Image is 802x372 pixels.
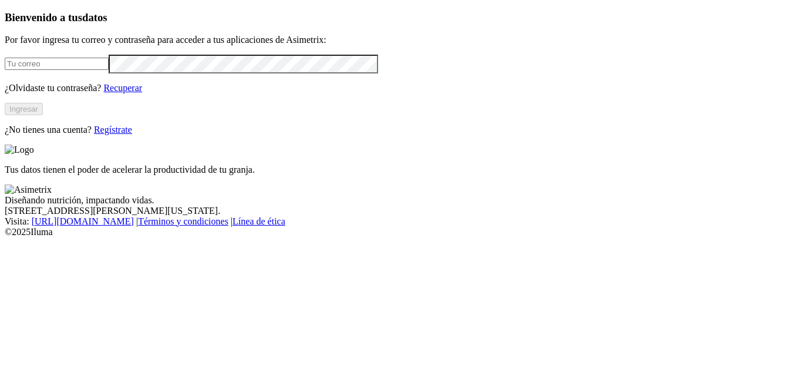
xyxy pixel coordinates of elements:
[5,58,109,70] input: Tu correo
[103,83,142,93] a: Recuperar
[5,11,797,24] h3: Bienvenido a tus
[5,125,797,135] p: ¿No tienes una cuenta?
[5,216,797,227] div: Visita : | |
[32,216,134,226] a: [URL][DOMAIN_NAME]
[82,11,107,24] span: datos
[5,165,797,175] p: Tus datos tienen el poder de acelerar la productividad de tu granja.
[5,195,797,206] div: Diseñando nutrición, impactando vidas.
[5,227,797,237] div: © 2025 Iluma
[232,216,285,226] a: Línea de ética
[5,103,43,115] button: Ingresar
[5,83,797,93] p: ¿Olvidaste tu contraseña?
[5,206,797,216] div: [STREET_ADDRESS][PERSON_NAME][US_STATE].
[94,125,132,135] a: Regístrate
[5,145,34,155] img: Logo
[5,185,52,195] img: Asimetrix
[138,216,228,226] a: Términos y condiciones
[5,35,797,45] p: Por favor ingresa tu correo y contraseña para acceder a tus aplicaciones de Asimetrix:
